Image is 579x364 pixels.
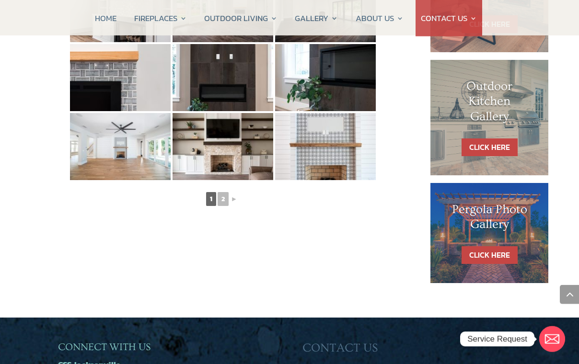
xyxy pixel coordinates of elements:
h3: CONTACT US [302,341,521,360]
h1: Outdoor Kitchen Gallery [450,79,529,129]
a: ► [230,193,239,205]
img: 22 [70,113,171,180]
img: 20 [173,44,273,111]
a: CLICK HERE [462,246,518,264]
a: Email [539,326,565,352]
img: 21 [275,44,376,111]
h1: Pergola Photo Gallery [450,202,529,237]
img: 19 [70,44,171,111]
a: 2 [218,192,229,206]
span: 1 [206,192,216,206]
span: CONNECT WITH US [58,341,151,353]
img: 24 [275,113,376,180]
img: 23 [173,113,273,180]
a: CLICK HERE [462,138,518,156]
